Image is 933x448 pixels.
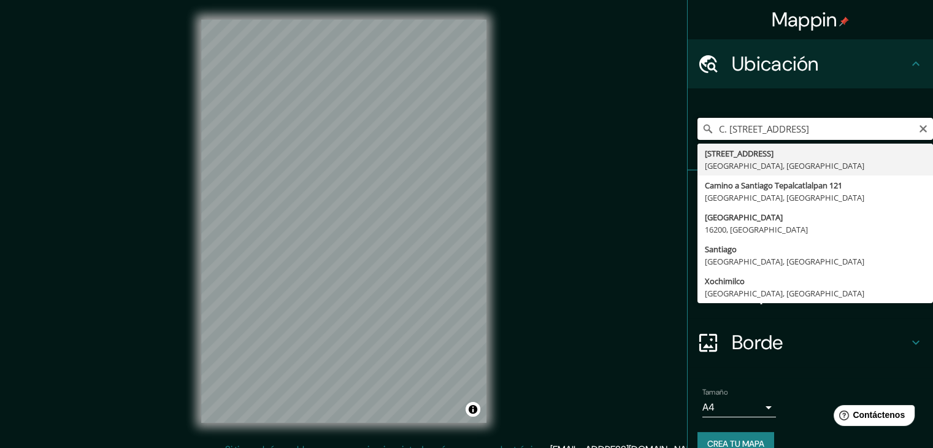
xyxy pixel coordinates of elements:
input: Elige tu ciudad o zona [697,118,933,140]
font: [GEOGRAPHIC_DATA], [GEOGRAPHIC_DATA] [705,192,864,203]
font: A4 [702,401,715,414]
div: A4 [702,398,776,417]
font: [GEOGRAPHIC_DATA], [GEOGRAPHIC_DATA] [705,288,864,299]
iframe: Lanzador de widgets de ayuda [824,400,920,434]
canvas: Mapa [201,20,486,423]
div: Estilo [688,220,933,269]
font: Borde [732,330,783,355]
div: Ubicación [688,39,933,88]
font: [GEOGRAPHIC_DATA], [GEOGRAPHIC_DATA] [705,160,864,171]
div: Disposición [688,269,933,318]
font: 16200, [GEOGRAPHIC_DATA] [705,224,808,235]
font: Ubicación [732,51,819,77]
img: pin-icon.png [839,17,849,26]
font: Camino a Santiago Tepalcatlalpan 121 [705,180,842,191]
font: Tamaño [702,387,728,397]
font: Mappin [772,7,837,33]
button: Activar o desactivar atribución [466,402,480,417]
font: [STREET_ADDRESS] [705,148,774,159]
div: Patas [688,171,933,220]
font: [GEOGRAPHIC_DATA], [GEOGRAPHIC_DATA] [705,256,864,267]
font: Santiago [705,244,737,255]
div: Borde [688,318,933,367]
button: Claro [918,122,928,134]
font: Xochimilco [705,276,745,287]
font: [GEOGRAPHIC_DATA] [705,212,783,223]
